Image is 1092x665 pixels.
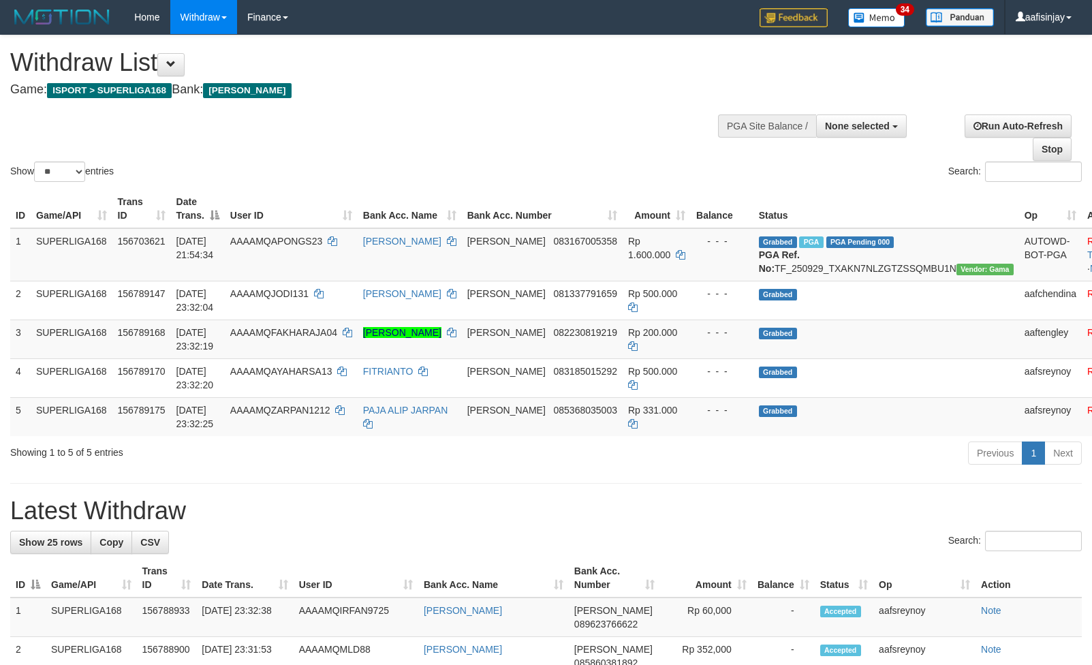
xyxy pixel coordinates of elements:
[118,366,166,377] span: 156789170
[554,236,617,247] span: Copy 083167005358 to clipboard
[225,189,358,228] th: User ID: activate to sort column ascending
[873,598,976,637] td: aafsreynoy
[131,531,169,554] a: CSV
[1019,189,1082,228] th: Op: activate to sort column ascending
[31,228,112,281] td: SUPERLIGA168
[569,559,660,598] th: Bank Acc. Number: activate to sort column ascending
[759,236,797,248] span: Grabbed
[10,7,114,27] img: MOTION_logo.png
[628,366,677,377] span: Rp 500.000
[196,598,293,637] td: [DATE] 23:32:38
[10,83,715,97] h4: Game: Bank:
[825,121,890,132] span: None selected
[628,236,670,260] span: Rp 1.600.000
[363,405,448,416] a: PAJA ALIP JARPAN
[799,236,823,248] span: Marked by aafchhiseyha
[10,358,31,397] td: 4
[696,287,748,300] div: - - -
[968,442,1023,465] a: Previous
[462,189,623,228] th: Bank Acc. Number: activate to sort column ascending
[176,288,214,313] span: [DATE] 23:32:04
[47,83,172,98] span: ISPORT > SUPERLIGA168
[294,559,418,598] th: User ID: activate to sort column ascending
[31,358,112,397] td: SUPERLIGA168
[363,288,441,299] a: [PERSON_NAME]
[203,83,291,98] span: [PERSON_NAME]
[467,405,546,416] span: [PERSON_NAME]
[99,537,123,548] span: Copy
[176,236,214,260] span: [DATE] 21:54:34
[696,365,748,378] div: - - -
[363,236,441,247] a: [PERSON_NAME]
[176,327,214,352] span: [DATE] 23:32:19
[660,598,752,637] td: Rp 60,000
[554,405,617,416] span: Copy 085368035003 to clipboard
[46,559,137,598] th: Game/API: activate to sort column ascending
[10,281,31,320] td: 2
[623,189,691,228] th: Amount: activate to sort column ascending
[718,114,816,138] div: PGA Site Balance /
[10,440,445,459] div: Showing 1 to 5 of 5 entries
[358,189,462,228] th: Bank Acc. Name: activate to sort column ascending
[948,531,1082,551] label: Search:
[10,497,1082,525] h1: Latest Withdraw
[628,288,677,299] span: Rp 500.000
[948,161,1082,182] label: Search:
[753,228,1019,281] td: TF_250929_TXAKN7NLZGTZSSQMBU1N
[574,644,653,655] span: [PERSON_NAME]
[363,327,441,338] a: [PERSON_NAME]
[628,405,677,416] span: Rp 331.000
[759,328,797,339] span: Grabbed
[1019,358,1082,397] td: aafsreynoy
[820,606,861,617] span: Accepted
[815,559,873,598] th: Status: activate to sort column ascending
[1044,442,1082,465] a: Next
[554,366,617,377] span: Copy 083185015292 to clipboard
[19,537,82,548] span: Show 25 rows
[424,605,502,616] a: [PERSON_NAME]
[981,605,1001,616] a: Note
[171,189,225,228] th: Date Trans.: activate to sort column descending
[140,537,160,548] span: CSV
[696,326,748,339] div: - - -
[230,327,337,338] span: AAAAMQFAKHARAJA04
[10,320,31,358] td: 3
[1019,281,1082,320] td: aafchendina
[10,559,46,598] th: ID: activate to sort column descending
[10,397,31,436] td: 5
[31,397,112,436] td: SUPERLIGA168
[112,189,171,228] th: Trans ID: activate to sort column ascending
[554,288,617,299] span: Copy 081337791659 to clipboard
[10,49,715,76] h1: Withdraw List
[896,3,914,16] span: 34
[176,366,214,390] span: [DATE] 23:32:20
[118,288,166,299] span: 156789147
[628,327,677,338] span: Rp 200.000
[752,559,815,598] th: Balance: activate to sort column ascending
[424,644,502,655] a: [PERSON_NAME]
[759,367,797,378] span: Grabbed
[1019,320,1082,358] td: aaftengley
[660,559,752,598] th: Amount: activate to sort column ascending
[176,405,214,429] span: [DATE] 23:32:25
[981,644,1001,655] a: Note
[230,366,332,377] span: AAAAMQAYAHARSA13
[696,403,748,417] div: - - -
[816,114,907,138] button: None selected
[230,288,309,299] span: AAAAMQJODI131
[10,598,46,637] td: 1
[467,327,546,338] span: [PERSON_NAME]
[956,264,1014,275] span: Vendor URL: https://trx31.1velocity.biz
[363,366,414,377] a: FITRIANTO
[10,531,91,554] a: Show 25 rows
[10,228,31,281] td: 1
[848,8,905,27] img: Button%20Memo.svg
[137,598,197,637] td: 156788933
[294,598,418,637] td: AAAAMQIRFAN9725
[820,645,861,656] span: Accepted
[230,236,322,247] span: AAAAMQAPONGS23
[873,559,976,598] th: Op: activate to sort column ascending
[554,327,617,338] span: Copy 082230819219 to clipboard
[10,189,31,228] th: ID
[985,161,1082,182] input: Search:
